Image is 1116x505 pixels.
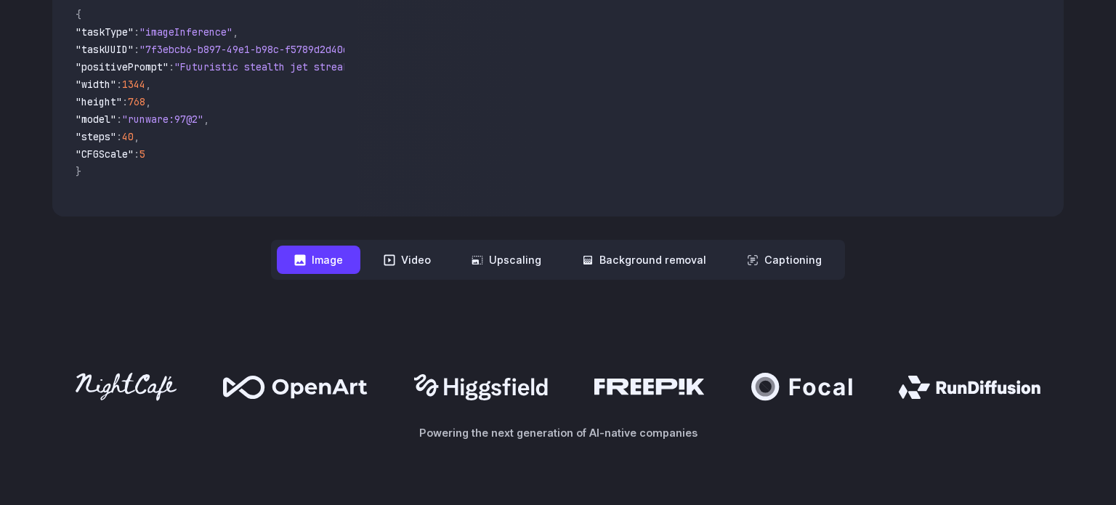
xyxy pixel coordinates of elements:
[145,95,151,108] span: ,
[134,148,139,161] span: :
[76,148,134,161] span: "CFGScale"
[52,424,1064,441] p: Powering the next generation of AI-native companies
[232,25,238,39] span: ,
[729,246,839,274] button: Captioning
[134,43,139,56] span: :
[139,43,360,56] span: "7f3ebcb6-b897-49e1-b98c-f5789d2d40d7"
[76,130,116,143] span: "steps"
[76,165,81,178] span: }
[139,25,232,39] span: "imageInference"
[122,78,145,91] span: 1344
[174,60,703,73] span: "Futuristic stealth jet streaking through a neon-lit cityscape with glowing purple exhaust"
[122,113,203,126] span: "runware:97@2"
[76,43,134,56] span: "taskUUID"
[565,246,724,274] button: Background removal
[277,246,360,274] button: Image
[128,95,145,108] span: 768
[134,130,139,143] span: ,
[122,130,134,143] span: 40
[139,148,145,161] span: 5
[76,8,81,21] span: {
[454,246,559,274] button: Upscaling
[76,60,169,73] span: "positivePrompt"
[116,78,122,91] span: :
[116,130,122,143] span: :
[169,60,174,73] span: :
[145,78,151,91] span: ,
[366,246,448,274] button: Video
[76,113,116,126] span: "model"
[116,113,122,126] span: :
[122,95,128,108] span: :
[76,78,116,91] span: "width"
[203,113,209,126] span: ,
[134,25,139,39] span: :
[76,95,122,108] span: "height"
[76,25,134,39] span: "taskType"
